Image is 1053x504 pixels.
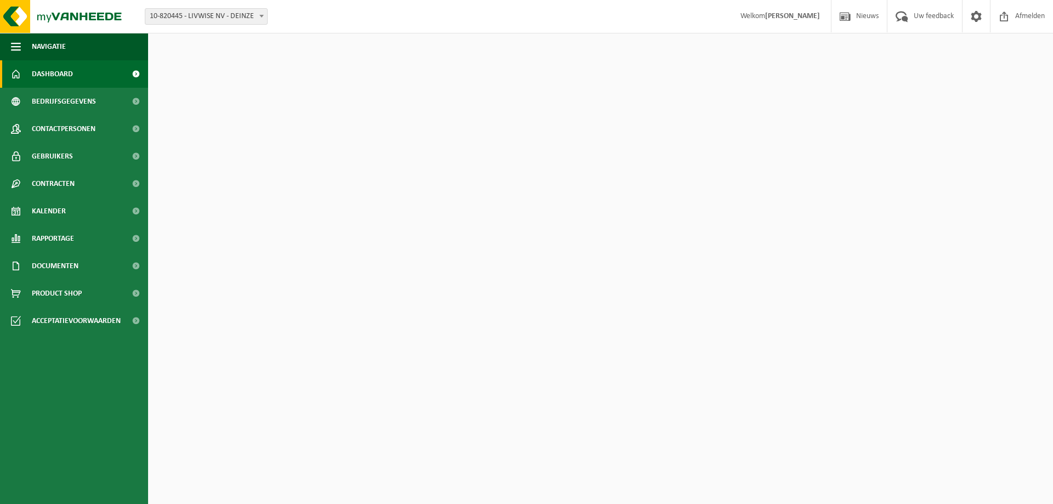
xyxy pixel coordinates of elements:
span: Gebruikers [32,143,73,170]
span: Kalender [32,197,66,225]
span: Acceptatievoorwaarden [32,307,121,335]
span: 10-820445 - LIVWISE NV - DEINZE [145,8,268,25]
span: Contracten [32,170,75,197]
span: Product Shop [32,280,82,307]
strong: [PERSON_NAME] [765,12,820,20]
span: Dashboard [32,60,73,88]
span: Navigatie [32,33,66,60]
span: 10-820445 - LIVWISE NV - DEINZE [145,9,267,24]
span: Contactpersonen [32,115,95,143]
span: Documenten [32,252,78,280]
span: Bedrijfsgegevens [32,88,96,115]
span: Rapportage [32,225,74,252]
